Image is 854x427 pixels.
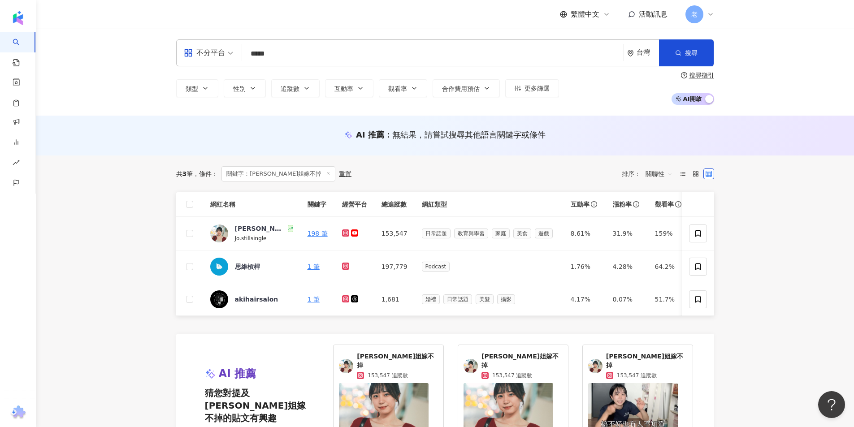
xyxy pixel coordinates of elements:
span: info-circle [590,200,598,209]
button: 互動率 [325,79,373,97]
span: rise [13,154,20,174]
img: KOL Avatar [210,290,228,308]
span: 觀看率 [655,200,674,209]
span: 條件 ： [193,170,218,177]
th: 關鍵字 [300,192,335,217]
span: 婚禮 [422,294,440,304]
img: KOL Avatar [210,224,228,242]
span: 153,547 追蹤數 [492,371,532,380]
span: AI 推薦 [219,367,256,382]
span: 觀看率 [388,85,407,92]
span: 搜尋 [685,49,698,56]
a: 1 筆 [308,296,320,303]
span: 教育與學習 [454,229,488,238]
span: 合作費用預估 [442,85,480,92]
button: 搜尋 [659,39,714,66]
span: 美食 [513,229,531,238]
span: 繁體中文 [571,9,599,19]
div: 思維槓桿 [235,262,260,271]
div: 不分平台 [184,46,225,60]
img: KOL Avatar [339,359,353,373]
span: 家庭 [492,229,510,238]
a: KOL Avatar思維槓桿 [210,258,293,276]
button: 觀看率 [379,79,427,97]
span: 關鍵字：[PERSON_NAME]姐嫁不掉 [221,166,335,181]
span: 日常話題 [422,229,451,238]
span: 性別 [233,85,246,92]
a: 198 筆 [308,230,328,237]
span: 追蹤數 [281,85,299,92]
span: [PERSON_NAME]姐嫁不掉 [606,352,687,370]
div: 8.61% [571,229,598,238]
span: 無結果，請嘗試搜尋其他語言關鍵字或條件 [392,130,546,139]
th: 網紅類型 [415,192,564,217]
button: 更多篩選 [505,79,559,97]
span: [PERSON_NAME]姐嫁不掉 [357,352,438,370]
div: 64.2% [655,262,683,272]
a: 1 筆 [308,263,320,270]
div: 共 筆 [176,170,193,177]
span: 互動率 [571,200,590,209]
span: [PERSON_NAME]姐嫁不掉 [481,352,563,370]
span: 猜您對提及[PERSON_NAME]姐嫁不掉的貼文有興趣 [205,387,309,424]
a: KOL Avatar[PERSON_NAME]姐嫁不掉153,547 追蹤數 [464,352,563,380]
div: 1.76% [571,262,598,272]
td: 1,681 [374,283,415,316]
div: 重置 [339,170,351,177]
span: 更多篩選 [525,85,550,92]
div: 0.07% [613,294,641,304]
button: 追蹤數 [271,79,320,97]
a: KOL Avatar[PERSON_NAME]姐嫁不掉153,547 追蹤數 [588,352,687,380]
span: 3 [182,170,187,177]
span: 攝影 [497,294,515,304]
button: 類型 [176,79,218,97]
img: logo icon [11,11,25,25]
a: search [13,32,30,67]
span: 關聯性 [646,167,672,181]
span: Podcast [422,262,450,272]
span: environment [627,50,634,56]
span: 活動訊息 [639,10,668,18]
div: 159% [655,229,683,238]
span: 日常話題 [443,294,472,304]
img: KOL Avatar [588,359,603,373]
img: KOL Avatar [464,359,478,373]
div: 4.17% [571,294,598,304]
span: 類型 [186,85,198,92]
td: 197,779 [374,250,415,283]
span: Jo.stillsingle [235,235,267,242]
span: info-circle [674,200,683,209]
img: KOL Avatar [210,258,228,276]
div: 4.28% [613,262,641,272]
div: 排序： [622,167,677,181]
th: 網紅名稱 [203,192,300,217]
div: [PERSON_NAME]姐嫁不掉 [235,224,286,233]
span: appstore [184,48,193,57]
span: 美髮 [476,294,494,304]
button: 性別 [224,79,266,97]
a: KOL Avatar[PERSON_NAME]姐嫁不掉153,547 追蹤數 [339,352,438,380]
div: 台灣 [637,49,659,56]
button: 合作費用預估 [433,79,500,97]
a: KOL Avatarakihairsalon [210,290,293,308]
div: 31.9% [613,229,641,238]
span: question-circle [681,72,687,78]
span: 老 [691,9,698,19]
span: 153,547 追蹤數 [617,371,657,380]
div: AI 推薦 ： [356,129,546,140]
th: 總追蹤數 [374,192,415,217]
span: 互動率 [334,85,353,92]
span: 漲粉率 [613,200,632,209]
td: 153,547 [374,217,415,250]
iframe: Help Scout Beacon - Open [818,391,845,418]
span: 遊戲 [535,229,553,238]
div: 搜尋指引 [689,72,714,79]
div: akihairsalon [235,295,278,304]
img: chrome extension [9,405,27,420]
a: KOL Avatar[PERSON_NAME]姐嫁不掉Jo.stillsingle [210,224,293,243]
th: 經營平台 [335,192,374,217]
div: 51.7% [655,294,683,304]
span: info-circle [632,200,641,209]
span: 153,547 追蹤數 [368,371,407,380]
